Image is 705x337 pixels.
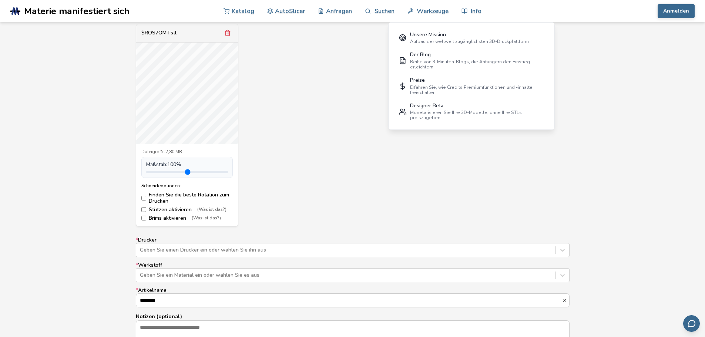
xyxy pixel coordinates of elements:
[410,102,443,109] font: Designer Beta
[141,216,146,220] input: Brims aktivieren(Was ist das?)
[136,294,562,307] input: *Artikelname
[375,7,395,15] font: Suchen
[192,215,221,221] font: (Was ist das?)
[326,7,352,15] font: Anfragen
[663,7,689,14] font: Anmelden
[140,247,141,253] input: *DruckerGeben Sie einen Drucker ein oder wählen Sie ihn aus
[471,7,481,15] font: Info
[394,28,549,48] a: Unsere MissionAufbau der weltweit zugänglichsten 3D-Druckplattform
[417,7,449,15] font: Werkzeuge
[683,315,700,332] button: Feedback per E-Mail senden
[197,206,226,212] font: (Was ist das?)
[141,29,177,36] font: $ROS7OMT.stl
[141,182,181,189] font: Schneideoptionen:
[410,84,533,95] font: Erfahren Sie, wie Credits Premiumfunktionen und -inhalte freischalten
[410,77,425,84] font: Preise
[222,28,233,38] button: Modell entfernen
[410,31,446,38] font: Unsere Mission
[394,99,549,124] a: Designer BetaMonetarisieren Sie Ihre 3D-Modelle, ohne Ihre STLs preiszugeben
[410,109,522,121] font: Monetarisieren Sie Ihre 3D-Modelle, ohne Ihre STLs preiszugeben
[410,38,529,44] font: Aufbau der weltweit zugänglichsten 3D-Druckplattform
[141,196,146,200] input: Finden Sie die beste Rotation zum Drucken
[138,236,157,243] font: Drucker
[24,5,130,17] font: Materie manifestiert sich
[410,59,530,70] font: Reihe von 3-Minuten-Blogs, die Anfängern den Einstieg erleichtern
[165,149,182,155] font: 2,80 MB
[232,7,254,15] font: Katalog
[146,161,167,168] font: Maßstab:
[141,207,146,212] input: Stützen aktivieren(Was ist das?)
[410,51,431,58] font: Der Blog
[275,7,305,15] font: AutoSlicer
[394,48,549,74] a: Der BlogReihe von 3-Minuten-Blogs, die Anfängern den Einstieg erleichtern
[141,149,165,155] font: Dateigröße:
[140,272,141,278] input: *WerkstoffGeben Sie ein Material ein oder wählen Sie es aus
[658,4,695,18] button: Anmelden
[138,262,162,269] font: Werkstoff
[562,298,569,303] button: *Artikelname
[149,215,186,222] font: Brims aktivieren
[138,287,167,294] font: Artikelname
[136,313,182,320] font: Notizen (optional)
[149,206,192,213] font: Stützen aktivieren
[176,161,181,168] font: %
[167,161,176,168] font: 100
[149,191,229,204] font: Finden Sie die beste Rotation zum Drucken
[394,73,549,99] a: PreiseErfahren Sie, wie Credits Premiumfunktionen und -inhalte freischalten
